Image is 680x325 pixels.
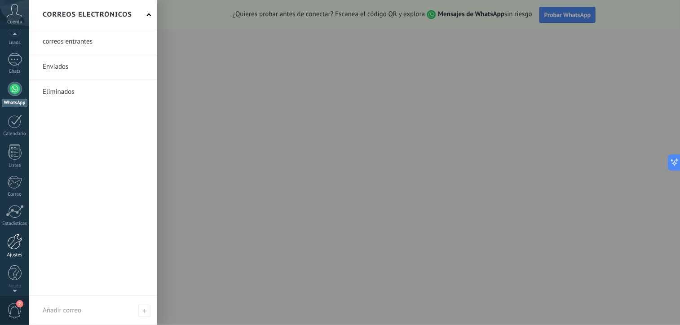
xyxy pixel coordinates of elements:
div: Estadísticas [2,221,28,227]
div: Correo [2,192,28,198]
h2: Correos electrónicos [43,0,132,29]
span: 2 [16,300,23,307]
div: Chats [2,69,28,75]
div: Leads [2,40,28,46]
li: Eliminados [29,79,157,104]
span: Cuenta [7,19,22,25]
div: Listas [2,162,28,168]
li: correos entrantes [29,29,157,54]
span: Añadir correo [43,306,81,315]
div: Ajustes [2,252,28,258]
div: WhatsApp [2,99,27,107]
li: Enviados [29,54,157,79]
div: Calendario [2,131,28,137]
span: Añadir correo [138,305,150,317]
